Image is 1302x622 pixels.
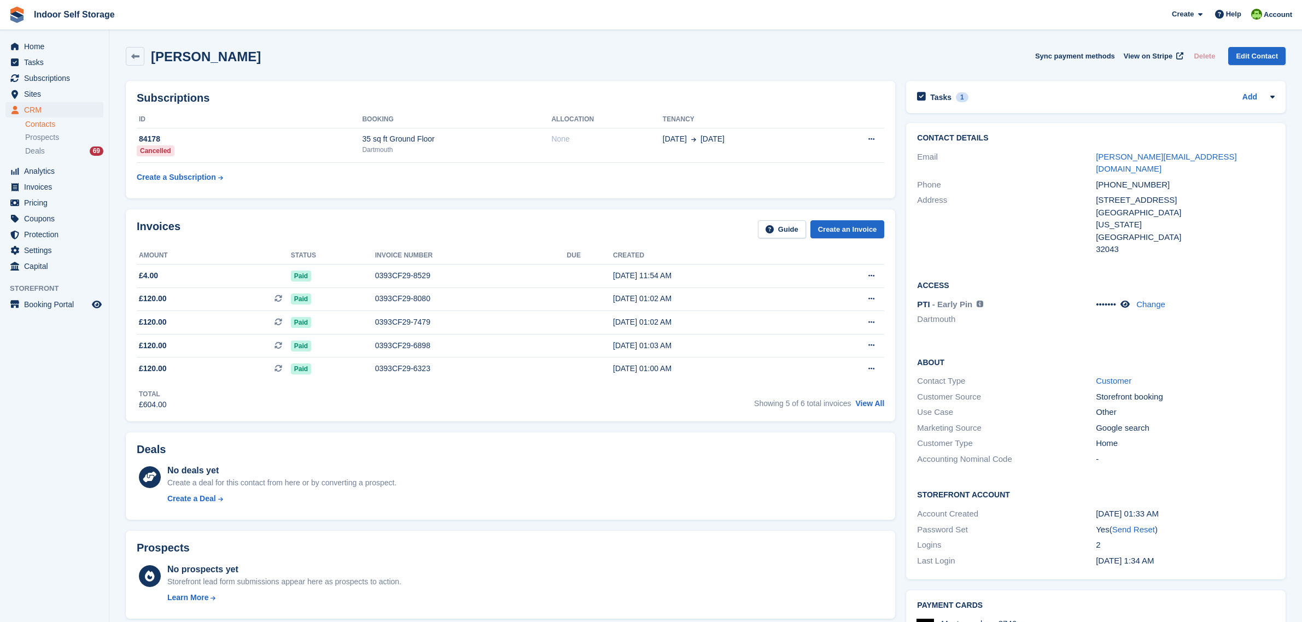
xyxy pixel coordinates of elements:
[24,71,90,86] span: Subscriptions
[917,194,1096,256] div: Address
[90,298,103,311] a: Preview store
[932,300,972,309] span: - Early Pin
[25,119,103,130] a: Contacts
[1096,437,1275,450] div: Home
[137,133,362,145] div: 84178
[167,563,401,576] div: No prospects yet
[24,243,90,258] span: Settings
[551,133,662,145] div: None
[137,145,174,156] div: Cancelled
[167,477,396,489] div: Create a deal for this contact from here or by converting a prospect.
[1189,47,1219,65] button: Delete
[375,247,567,265] th: Invoice number
[917,524,1096,536] div: Password Set
[917,356,1275,367] h2: About
[917,601,1275,610] h2: Payment cards
[551,111,662,128] th: Allocation
[1226,9,1241,20] span: Help
[1136,300,1165,309] a: Change
[930,92,951,102] h2: Tasks
[291,247,375,265] th: Status
[5,227,103,242] a: menu
[810,220,885,238] a: Create an Invoice
[167,576,401,588] div: Storefront lead form submissions appear here as prospects to action.
[362,133,551,145] div: 35 sq ft Ground Floor
[139,316,167,328] span: £120.00
[24,86,90,102] span: Sites
[917,422,1096,435] div: Marketing Source
[30,5,119,24] a: Indoor Self Storage
[24,195,90,210] span: Pricing
[24,259,90,274] span: Capital
[25,146,45,156] span: Deals
[90,146,103,156] div: 69
[663,133,687,145] span: [DATE]
[137,247,291,265] th: Amount
[5,179,103,195] a: menu
[167,464,396,477] div: No deals yet
[137,172,216,183] div: Create a Subscription
[291,317,311,328] span: Paid
[10,283,109,294] span: Storefront
[1096,243,1275,256] div: 32043
[613,247,808,265] th: Created
[917,279,1275,290] h2: Access
[1096,556,1154,565] time: 2025-05-02 00:34:45 UTC
[25,145,103,157] a: Deals 69
[1096,539,1275,551] div: 2
[1110,525,1158,534] span: ( )
[5,39,103,54] a: menu
[375,270,567,281] div: 0393CF29-8529
[137,92,884,104] h2: Subscriptions
[917,508,1096,520] div: Account Created
[1096,231,1275,244] div: [GEOGRAPHIC_DATA]
[5,102,103,118] a: menu
[167,493,216,504] div: Create a Deal
[24,179,90,195] span: Invoices
[24,227,90,242] span: Protection
[291,363,311,374] span: Paid
[1096,194,1275,207] div: [STREET_ADDRESS]
[1264,9,1292,20] span: Account
[5,163,103,179] a: menu
[167,592,208,603] div: Learn More
[613,316,808,328] div: [DATE] 01:02 AM
[1096,422,1275,435] div: Google search
[917,453,1096,466] div: Accounting Nominal Code
[5,243,103,258] a: menu
[375,293,567,304] div: 0393CF29-8080
[956,92,968,102] div: 1
[362,111,551,128] th: Booking
[1124,51,1172,62] span: View on Stripe
[917,406,1096,419] div: Use Case
[1096,179,1275,191] div: [PHONE_NUMBER]
[1096,524,1275,536] div: Yes
[5,297,103,312] a: menu
[1112,525,1155,534] a: Send Reset
[1096,453,1275,466] div: -
[375,316,567,328] div: 0393CF29-7479
[855,399,884,408] a: View All
[758,220,806,238] a: Guide
[291,271,311,281] span: Paid
[1096,219,1275,231] div: [US_STATE]
[139,293,167,304] span: £120.00
[1096,152,1237,174] a: [PERSON_NAME][EMAIL_ADDRESS][DOMAIN_NAME]
[24,211,90,226] span: Coupons
[700,133,725,145] span: [DATE]
[917,539,1096,551] div: Logins
[917,151,1096,175] div: Email
[1172,9,1194,20] span: Create
[917,437,1096,450] div: Customer Type
[167,592,401,603] a: Learn More
[167,493,396,504] a: Create a Deal
[24,297,90,312] span: Booking Portal
[977,301,983,307] img: icon-info-grey-7440780725fd019a000dd9b08b2336e03edf1995a4989e88bcd33f0948082b44.svg
[5,86,103,102] a: menu
[1096,207,1275,219] div: [GEOGRAPHIC_DATA]
[1228,47,1286,65] a: Edit Contact
[24,55,90,70] span: Tasks
[1251,9,1262,20] img: Helen Wilson
[5,195,103,210] a: menu
[1242,91,1257,104] a: Add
